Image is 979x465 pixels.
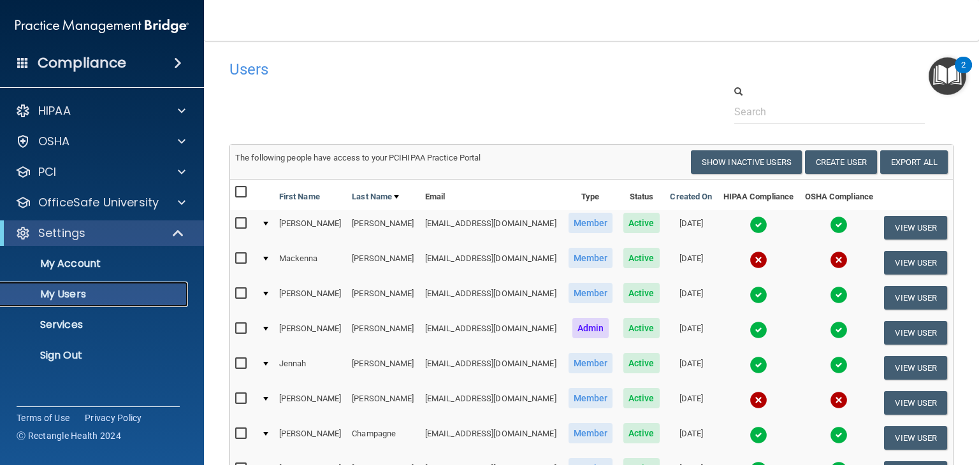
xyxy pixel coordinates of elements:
a: HIPAA [15,103,185,118]
span: Active [623,213,660,233]
iframe: Drift Widget Chat Controller [759,382,964,432]
span: Active [623,388,660,408]
td: [PERSON_NAME] [347,385,420,420]
td: [DATE] [665,350,718,385]
td: [EMAIL_ADDRESS][DOMAIN_NAME] [420,210,563,245]
th: HIPAA Compliance [718,180,799,210]
span: Active [623,318,660,338]
td: [DATE] [665,420,718,455]
td: [EMAIL_ADDRESS][DOMAIN_NAME] [420,420,563,455]
a: Last Name [352,189,399,204]
button: View User [884,286,947,310]
td: [EMAIL_ADDRESS][DOMAIN_NAME] [420,280,563,315]
button: View User [884,356,947,380]
a: Settings [15,225,185,241]
p: Services [8,318,182,331]
th: Email [420,180,563,210]
a: Export All [880,150,948,174]
td: Champagne [347,420,420,455]
img: cross.ca9f0e7f.svg [750,391,767,409]
span: Member [569,423,613,443]
td: Mackenna [274,245,347,280]
span: Member [569,213,613,233]
td: [PERSON_NAME] [347,280,420,315]
img: tick.e7d51cea.svg [830,426,848,444]
span: Active [623,423,660,443]
button: Create User [805,150,877,174]
p: PCI [38,164,56,180]
p: My Account [8,257,182,270]
img: tick.e7d51cea.svg [830,321,848,339]
img: tick.e7d51cea.svg [750,216,767,234]
span: Active [623,353,660,373]
th: Type [563,180,618,210]
img: tick.e7d51cea.svg [830,356,848,374]
td: [PERSON_NAME] [347,350,420,385]
img: tick.e7d51cea.svg [750,286,767,304]
span: Ⓒ Rectangle Health 2024 [17,429,121,442]
button: View User [884,251,947,275]
td: [DATE] [665,315,718,350]
td: [DATE] [665,280,718,315]
h4: Users [229,61,644,78]
a: Created On [670,189,712,204]
a: Terms of Use [17,411,69,424]
td: [PERSON_NAME] [347,210,420,245]
img: tick.e7d51cea.svg [830,216,848,234]
button: Open Resource Center, 2 new notifications [929,57,966,95]
a: OfficeSafe University [15,195,185,210]
img: tick.e7d51cea.svg [750,426,767,444]
td: [DATE] [665,385,718,420]
td: [PERSON_NAME] [347,315,420,350]
img: tick.e7d51cea.svg [750,356,767,374]
img: cross.ca9f0e7f.svg [750,251,767,269]
a: OSHA [15,134,185,149]
td: [PERSON_NAME] [347,245,420,280]
td: [PERSON_NAME] [274,210,347,245]
span: Member [569,283,613,303]
img: cross.ca9f0e7f.svg [830,251,848,269]
a: Privacy Policy [85,411,142,424]
td: [EMAIL_ADDRESS][DOMAIN_NAME] [420,385,563,420]
p: OSHA [38,134,70,149]
img: PMB logo [15,13,189,39]
button: View User [884,321,947,345]
p: HIPAA [38,103,71,118]
td: [PERSON_NAME] [274,315,347,350]
p: Settings [38,225,85,241]
img: tick.e7d51cea.svg [750,321,767,339]
th: OSHA Compliance [799,180,879,210]
button: View User [884,216,947,240]
img: tick.e7d51cea.svg [830,286,848,304]
a: First Name [279,189,320,204]
td: [EMAIL_ADDRESS][DOMAIN_NAME] [420,315,563,350]
a: PCI [15,164,185,180]
p: OfficeSafe University [38,195,159,210]
h4: Compliance [38,54,126,72]
td: [PERSON_NAME] [274,420,347,455]
button: Show Inactive Users [691,150,802,174]
td: [PERSON_NAME] [274,385,347,420]
div: 2 [961,65,966,82]
td: [EMAIL_ADDRESS][DOMAIN_NAME] [420,245,563,280]
td: [PERSON_NAME] [274,280,347,315]
td: Jennah [274,350,347,385]
td: [DATE] [665,210,718,245]
p: My Users [8,288,182,301]
td: [EMAIL_ADDRESS][DOMAIN_NAME] [420,350,563,385]
span: Active [623,283,660,303]
span: Active [623,248,660,268]
td: [DATE] [665,245,718,280]
p: Sign Out [8,349,182,362]
span: Admin [572,318,609,338]
span: Member [569,248,613,268]
span: Member [569,353,613,373]
span: The following people have access to your PCIHIPAA Practice Portal [235,153,481,162]
th: Status [618,180,665,210]
input: Search [734,100,925,124]
span: Member [569,388,613,408]
button: View User [884,426,947,450]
